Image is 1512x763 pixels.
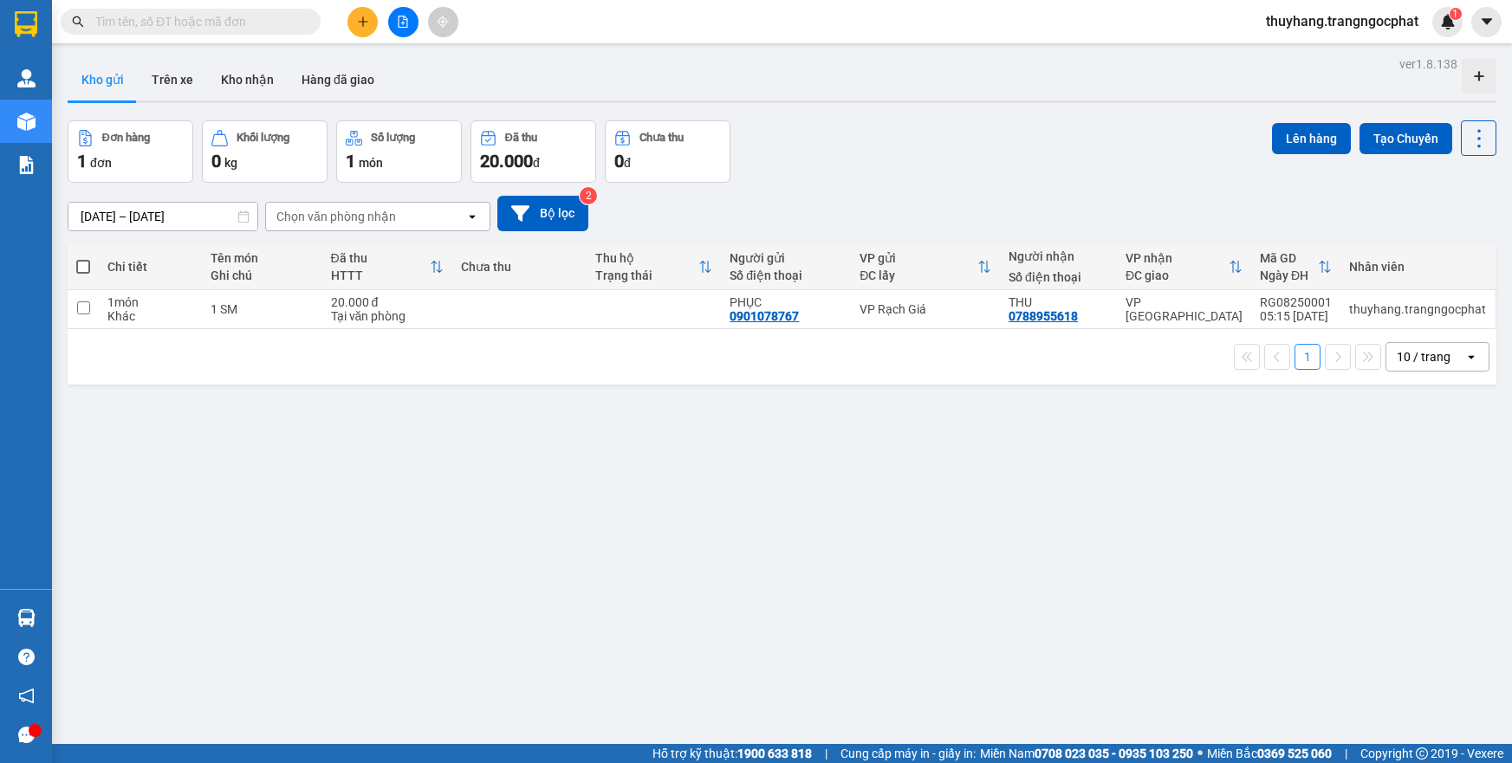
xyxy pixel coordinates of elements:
[331,268,430,282] div: HTTT
[331,251,430,265] div: Đã thu
[437,16,449,28] span: aim
[533,156,540,170] span: đ
[1272,123,1351,154] button: Lên hàng
[1126,268,1229,282] div: ĐC giao
[639,132,684,144] div: Chưa thu
[1117,244,1251,290] th: Toggle SortBy
[211,302,314,316] div: 1 SM
[68,120,193,183] button: Đơn hàng1đơn
[1260,309,1332,323] div: 05:15 [DATE]
[1251,244,1340,290] th: Toggle SortBy
[1260,268,1318,282] div: Ngày ĐH
[614,151,624,171] span: 0
[730,295,842,309] div: PHỤC
[388,7,419,37] button: file-add
[730,251,842,265] div: Người gửi
[68,59,138,100] button: Kho gửi
[461,260,578,274] div: Chưa thu
[980,744,1193,763] span: Miền Nam
[211,251,314,265] div: Tên món
[1035,747,1193,760] strong: 0708 023 035 - 0935 103 250
[1452,8,1458,20] span: 1
[595,268,698,282] div: Trạng thái
[17,156,36,174] img: solution-icon
[276,208,396,225] div: Chọn văn phòng nhận
[1360,123,1452,154] button: Tạo Chuyến
[347,7,378,37] button: plus
[428,7,458,37] button: aim
[1257,747,1332,760] strong: 0369 525 060
[90,156,112,170] span: đơn
[18,727,35,743] span: message
[336,120,462,183] button: Số lượng1món
[497,196,588,231] button: Bộ lọc
[470,120,596,183] button: Đã thu20.000đ
[211,151,221,171] span: 0
[1349,260,1486,274] div: Nhân viên
[505,132,537,144] div: Đã thu
[624,156,631,170] span: đ
[207,59,288,100] button: Kho nhận
[18,688,35,704] span: notification
[595,251,698,265] div: Thu hộ
[72,16,84,28] span: search
[860,302,991,316] div: VP Rạch Giá
[1126,295,1243,323] div: VP [GEOGRAPHIC_DATA]
[1295,344,1321,370] button: 1
[737,747,812,760] strong: 1900 633 818
[1260,251,1318,265] div: Mã GD
[107,295,193,309] div: 1 món
[480,151,533,171] span: 20.000
[18,649,35,665] span: question-circle
[1009,295,1108,309] div: THU
[17,69,36,87] img: warehouse-icon
[1479,14,1495,29] span: caret-down
[68,203,257,230] input: Select a date range.
[652,744,812,763] span: Hỗ trợ kỹ thuật:
[1345,744,1347,763] span: |
[1009,270,1108,284] div: Số điện thoại
[1009,309,1078,323] div: 0788955618
[860,268,977,282] div: ĐC lấy
[580,187,597,204] sup: 2
[1471,7,1502,37] button: caret-down
[1440,14,1456,29] img: icon-new-feature
[1399,55,1457,74] div: ver 1.8.138
[1260,295,1332,309] div: RG08250001
[860,251,977,265] div: VP gửi
[331,295,444,309] div: 20.000 đ
[1349,302,1486,316] div: thuyhang.trangngocphat
[1397,348,1450,365] div: 10 / trang
[1416,747,1428,760] span: copyright
[397,16,409,28] span: file-add
[730,268,842,282] div: Số điện thoại
[17,609,36,627] img: warehouse-icon
[1009,249,1108,263] div: Người nhận
[202,120,328,183] button: Khối lượng0kg
[1197,750,1203,757] span: ⚪️
[77,151,87,171] span: 1
[224,156,237,170] span: kg
[730,309,799,323] div: 0901078767
[840,744,976,763] span: Cung cấp máy in - giấy in:
[605,120,730,183] button: Chưa thu0đ
[107,260,193,274] div: Chi tiết
[371,132,415,144] div: Số lượng
[331,309,444,323] div: Tại văn phòng
[107,309,193,323] div: Khác
[95,12,300,31] input: Tìm tên, số ĐT hoặc mã đơn
[1464,350,1478,364] svg: open
[237,132,289,144] div: Khối lượng
[1207,744,1332,763] span: Miền Bắc
[1252,10,1432,32] span: thuyhang.trangngocphat
[587,244,721,290] th: Toggle SortBy
[288,59,388,100] button: Hàng đã giao
[1126,251,1229,265] div: VP nhận
[322,244,452,290] th: Toggle SortBy
[1462,59,1496,94] div: Tạo kho hàng mới
[211,268,314,282] div: Ghi chú
[138,59,207,100] button: Trên xe
[1450,8,1462,20] sup: 1
[102,132,150,144] div: Đơn hàng
[357,16,369,28] span: plus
